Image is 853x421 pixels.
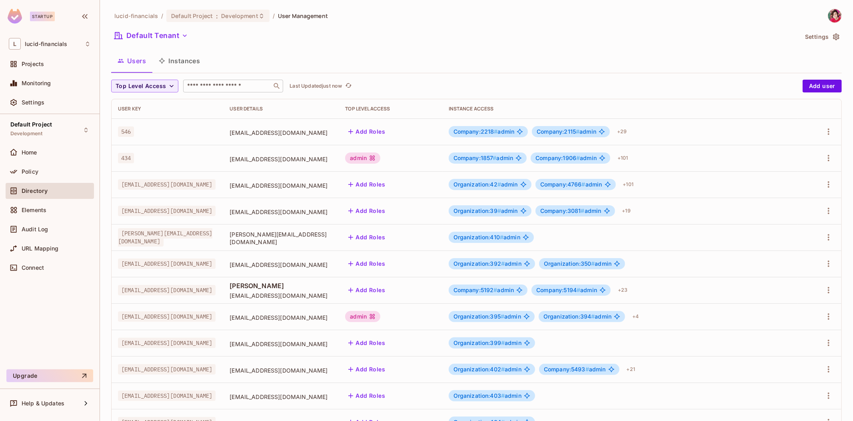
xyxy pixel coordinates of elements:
[345,284,388,297] button: Add Roles
[614,125,630,138] div: + 29
[22,61,44,67] span: Projects
[615,284,631,297] div: + 23
[171,12,213,20] span: Default Project
[118,259,216,269] span: [EMAIL_ADDRESS][DOMAIN_NAME]
[152,51,206,71] button: Instances
[497,181,501,188] span: #
[118,338,216,348] span: [EMAIL_ADDRESS][DOMAIN_NAME]
[230,393,332,401] span: [EMAIL_ADDRESS][DOMAIN_NAME]
[22,245,59,252] span: URL Mapping
[591,313,595,320] span: #
[629,310,642,323] div: + 4
[118,126,134,137] span: 546
[620,178,637,191] div: + 101
[22,99,44,106] span: Settings
[118,228,212,247] span: [PERSON_NAME][EMAIL_ADDRESS][DOMAIN_NAME]
[345,106,435,112] div: Top Level Access
[22,265,44,271] span: Connect
[828,9,841,22] img: Nuru Hesenov
[9,38,21,50] span: L
[497,207,501,214] span: #
[540,181,602,188] span: admin
[345,178,388,191] button: Add Roles
[537,128,596,135] span: admin
[453,393,521,399] span: admin
[535,155,597,161] span: admin
[116,81,166,91] span: Top Level Access
[345,257,388,270] button: Add Roles
[111,51,152,71] button: Users
[581,207,585,214] span: #
[449,106,791,112] div: Instance Access
[501,313,504,320] span: #
[344,81,353,91] button: refresh
[230,129,332,136] span: [EMAIL_ADDRESS][DOMAIN_NAME]
[544,260,595,267] span: Organization:350
[273,12,275,20] li: /
[230,367,332,374] span: [EMAIL_ADDRESS][DOMAIN_NAME]
[118,179,216,190] span: [EMAIL_ADDRESS][DOMAIN_NAME]
[342,81,353,91] span: Click to refresh data
[8,9,22,24] img: SReyMgAAAABJRU5ErkJggg==
[111,29,191,42] button: Default Tenant
[118,364,216,375] span: [EMAIL_ADDRESS][DOMAIN_NAME]
[500,234,503,241] span: #
[161,12,163,20] li: /
[345,337,388,349] button: Add Roles
[501,392,505,399] span: #
[802,30,842,43] button: Settings
[540,207,585,214] span: Company:3081
[453,207,501,214] span: Organization:39
[230,106,332,112] div: User Details
[501,366,505,373] span: #
[22,226,48,233] span: Audit Log
[544,366,606,373] span: admin
[614,152,631,164] div: + 101
[230,261,332,269] span: [EMAIL_ADDRESS][DOMAIN_NAME]
[537,128,579,135] span: Company:2115
[6,369,93,382] button: Upgrade
[118,391,216,401] span: [EMAIL_ADDRESS][DOMAIN_NAME]
[619,204,634,217] div: + 19
[453,366,521,373] span: admin
[453,313,521,320] span: admin
[22,168,38,175] span: Policy
[453,261,521,267] span: admin
[345,311,380,322] div: admin
[543,313,595,320] span: Organization:394
[501,339,505,346] span: #
[493,154,496,161] span: #
[494,128,497,135] span: #
[493,287,497,293] span: #
[536,287,597,293] span: admin
[453,339,505,346] span: Organization:399
[453,234,520,241] span: admin
[453,366,505,373] span: Organization:402
[582,181,585,188] span: #
[118,285,216,295] span: [EMAIL_ADDRESS][DOMAIN_NAME]
[230,292,332,299] span: [EMAIL_ADDRESS][DOMAIN_NAME]
[25,41,67,47] span: Workspace: lucid-financials
[278,12,328,20] span: User Management
[221,12,258,20] span: Development
[22,188,48,194] span: Directory
[230,208,332,216] span: [EMAIL_ADDRESS][DOMAIN_NAME]
[10,130,43,137] span: Development
[22,149,37,156] span: Home
[230,314,332,321] span: [EMAIL_ADDRESS][DOMAIN_NAME]
[345,204,388,217] button: Add Roles
[22,207,46,213] span: Elements
[803,80,842,92] button: Add user
[345,231,388,244] button: Add Roles
[453,128,498,135] span: Company:2218
[453,340,521,346] span: admin
[345,125,388,138] button: Add Roles
[591,260,595,267] span: #
[453,287,497,293] span: Company:5192
[535,154,580,161] span: Company:1906
[345,82,352,90] span: refresh
[576,128,579,135] span: #
[544,366,589,373] span: Company:5493
[230,340,332,348] span: [EMAIL_ADDRESS][DOMAIN_NAME]
[543,313,611,320] span: admin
